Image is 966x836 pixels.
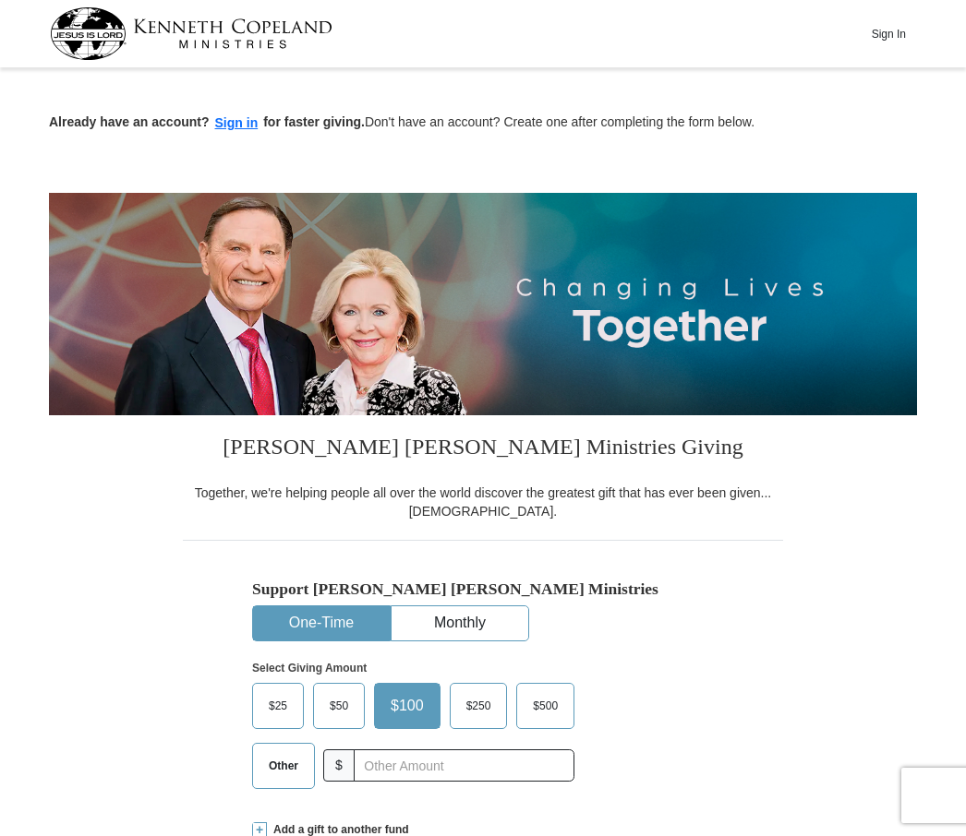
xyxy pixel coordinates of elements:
strong: Already have an account? for faster giving. [49,114,365,129]
button: Sign in [210,113,264,134]
span: $100 [381,692,433,720]
p: Don't have an account? Create one after completing the form below. [49,113,917,134]
button: One-Time [253,606,390,640]
span: $25 [260,692,296,720]
button: Sign In [861,19,916,48]
span: $500 [524,692,567,720]
h5: Support [PERSON_NAME] [PERSON_NAME] Ministries [252,579,714,599]
input: Other Amount [354,749,574,782]
span: $50 [320,692,357,720]
span: $ [323,749,355,782]
button: Monthly [392,606,528,640]
strong: Select Giving Amount [252,662,367,675]
span: Other [260,752,308,780]
div: Together, we're helping people all over the world discover the greatest gift that has ever been g... [183,484,783,520]
h3: [PERSON_NAME] [PERSON_NAME] Ministries Giving [183,415,783,484]
img: kcm-header-logo.svg [50,7,332,60]
span: $250 [457,692,501,720]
